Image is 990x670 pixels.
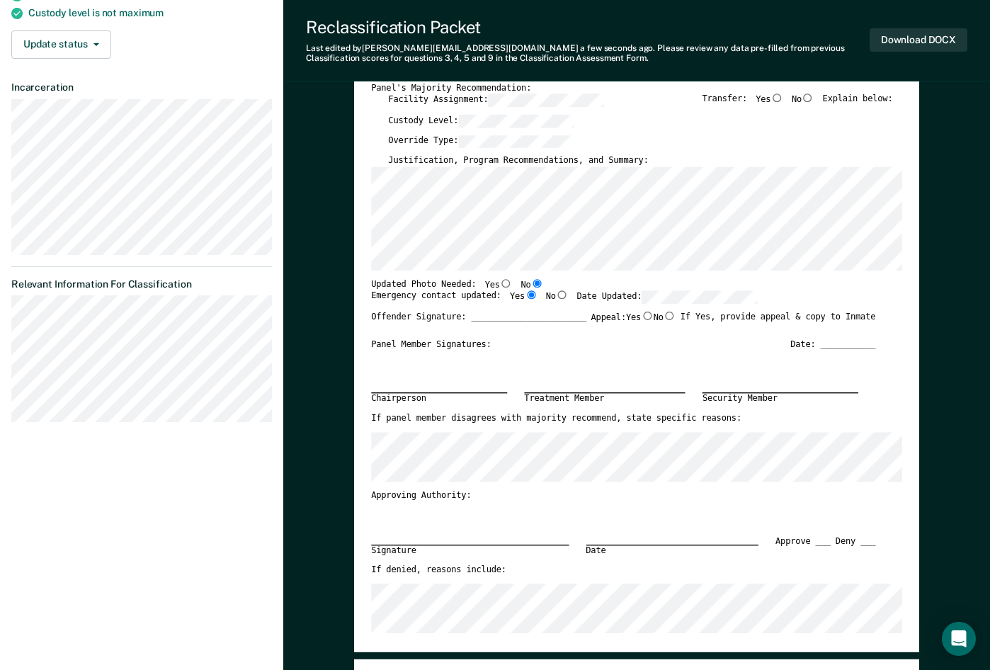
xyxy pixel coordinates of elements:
div: Panel Member Signatures: [371,339,491,350]
label: Yes [626,312,654,324]
label: No [792,93,814,106]
div: Updated Photo Needed: [371,278,543,290]
div: Date [586,544,758,556]
div: Offender Signature: _______________________ If Yes, provide appeal & copy to Inmate [371,312,875,339]
div: Approve ___ Deny ___ [775,535,875,564]
div: Signature [371,544,569,556]
input: Yes [641,312,653,320]
div: Date: ___________ [790,339,875,350]
label: No [653,312,676,324]
div: Transfer: Explain below: [702,93,892,114]
label: Yes [484,278,512,290]
input: Override Type: [458,135,574,147]
input: Yes [525,291,537,300]
div: Security Member [702,392,858,404]
span: maximum [119,7,164,18]
input: Facility Assignment: [488,93,603,106]
div: Emergency contact updated: [371,291,757,312]
label: No [546,291,569,304]
div: Open Intercom Messenger [942,622,976,656]
label: Yes [510,291,537,304]
label: Custody Level: [388,114,574,127]
input: Yes [770,93,783,102]
dt: Relevant Information For Classification [11,278,272,290]
span: a few seconds ago [580,43,653,53]
input: Custody Level: [458,114,574,127]
label: Yes [756,93,783,106]
div: Chairperson [371,392,507,404]
div: Panel's Majority Recommendation: [371,83,875,94]
label: If panel member disagrees with majority recommend, state specific reasons: [371,413,741,424]
label: Justification, Program Recommendations, and Summary: [388,155,648,166]
label: If denied, reasons include: [371,564,506,576]
input: No [802,93,814,102]
input: No [664,312,676,320]
div: Reclassification Packet [306,17,870,38]
div: Treatment Member [524,392,685,404]
div: Last edited by [PERSON_NAME][EMAIL_ADDRESS][DOMAIN_NAME] . Please review any data pre-filled from... [306,43,870,64]
div: Custody level is not [28,7,272,19]
label: No [520,278,543,290]
input: Date Updated: [642,291,757,304]
input: No [530,278,542,287]
input: No [556,291,568,300]
label: Date Updated: [576,291,757,304]
button: Update status [11,30,111,59]
label: Override Type: [388,135,574,147]
div: Approving Authority: [371,490,875,501]
dt: Incarceration [11,81,272,93]
label: Facility Assignment: [388,93,604,106]
input: Yes [500,278,512,287]
label: Appeal: [591,312,676,331]
button: Download DOCX [870,28,967,52]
